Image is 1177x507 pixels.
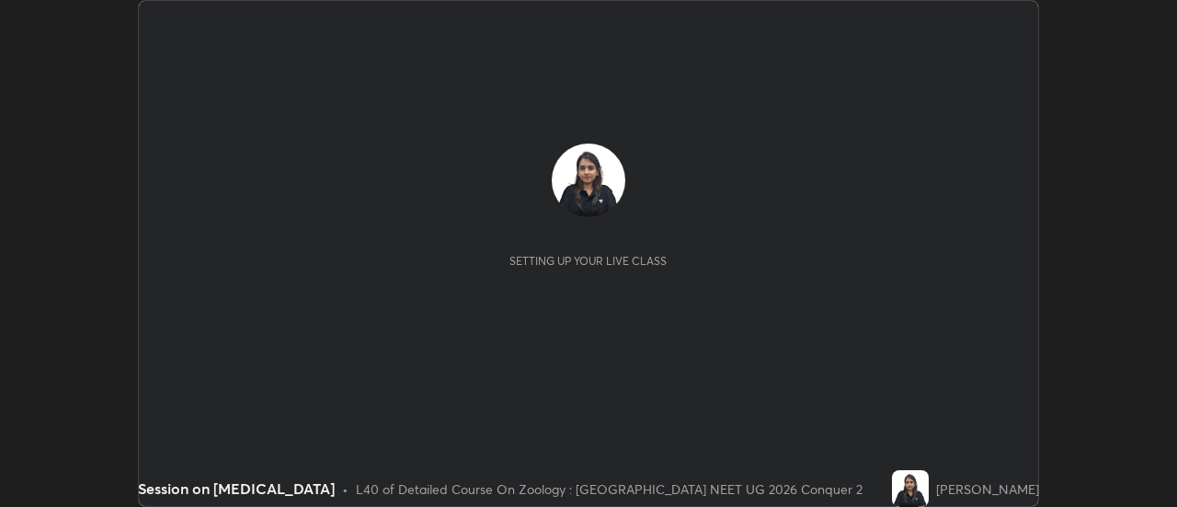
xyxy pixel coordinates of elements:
[356,479,863,499] div: L40 of Detailed Course On Zoology : [GEOGRAPHIC_DATA] NEET UG 2026 Conquer 2
[936,479,1039,499] div: [PERSON_NAME]
[509,254,667,268] div: Setting up your live class
[552,144,625,217] img: 05193a360da743c4a021620c9d8d8c32.jpg
[892,470,929,507] img: 05193a360da743c4a021620c9d8d8c32.jpg
[138,478,335,500] div: Session on [MEDICAL_DATA]
[342,479,349,499] div: •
